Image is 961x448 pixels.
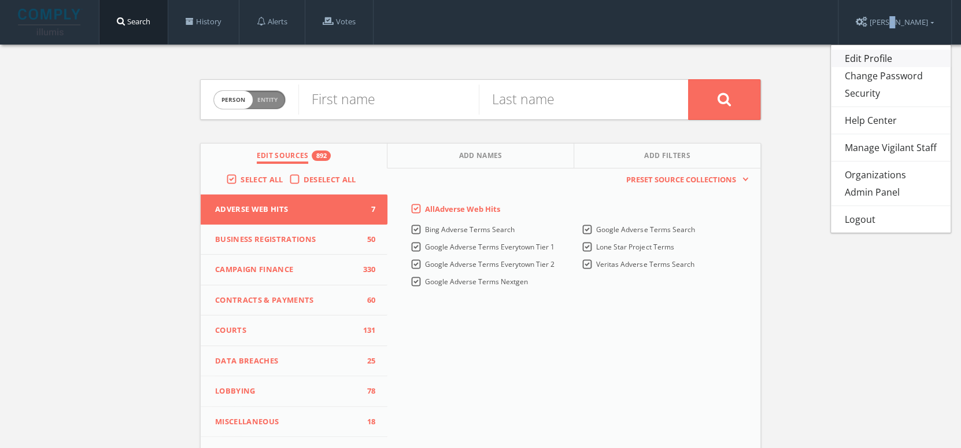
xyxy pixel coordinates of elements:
span: Lobbying [215,385,358,397]
span: Preset Source Collections [620,174,742,186]
span: Lone Star Project Terms [596,242,674,252]
span: Google Adverse Terms Everytown Tier 2 [425,259,555,269]
button: Contracts & Payments60 [201,285,387,316]
span: 78 [358,385,376,397]
span: Campaign Finance [215,264,358,276]
span: Add Names [459,150,502,164]
button: Add Filters [574,144,760,168]
span: Add Filters [644,150,690,164]
span: Edit Sources [257,150,309,164]
button: Courts131 [201,315,387,346]
span: 25 [358,355,376,367]
span: 50 [358,234,376,245]
span: 131 [358,325,376,336]
img: illumis [18,9,83,35]
button: Lobbying78 [201,376,387,407]
span: Data Breaches [215,355,358,367]
button: Edit Sources892 [201,144,387,168]
span: 18 [358,416,376,428]
span: 330 [358,264,376,276]
button: Add Names [387,144,574,168]
button: Business Registrations50 [201,225,387,255]
span: Contracts & Payments [215,295,358,306]
button: Campaign Finance330 [201,255,387,285]
a: Change Password [831,67,951,85]
span: Adverse Web Hits [215,204,358,215]
span: Veritas Adverse Terms Search [596,259,694,269]
span: Deselect All [304,174,356,185]
button: Miscellaneous18 [201,407,387,438]
a: Security [831,85,951,102]
span: Select All [241,174,283,185]
button: Data Breaches25 [201,346,387,377]
span: All Adverse Web Hits [425,204,500,214]
span: 60 [358,295,376,306]
span: Google Adverse Terms Search [596,225,694,234]
span: Miscellaneous [215,416,358,428]
a: Logout [831,211,951,228]
div: 892 [312,150,331,161]
button: Adverse Web Hits7 [201,194,387,225]
span: Google Adverse Terms Everytown Tier 1 [425,242,555,252]
span: Bing Adverse Terms Search [425,225,515,234]
a: Admin Panel [831,183,951,201]
a: Help Center [831,112,951,129]
span: person [214,91,253,109]
span: Google Adverse Terms Nextgen [425,277,528,287]
span: 7 [358,204,376,215]
span: Courts [215,325,358,336]
span: Business Registrations [215,234,358,245]
a: Organizations [831,166,951,183]
a: Manage Vigilant Staff [831,139,951,156]
a: Edit Profile [831,50,951,67]
button: Preset Source Collections [620,174,749,186]
span: Entity [257,96,278,104]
